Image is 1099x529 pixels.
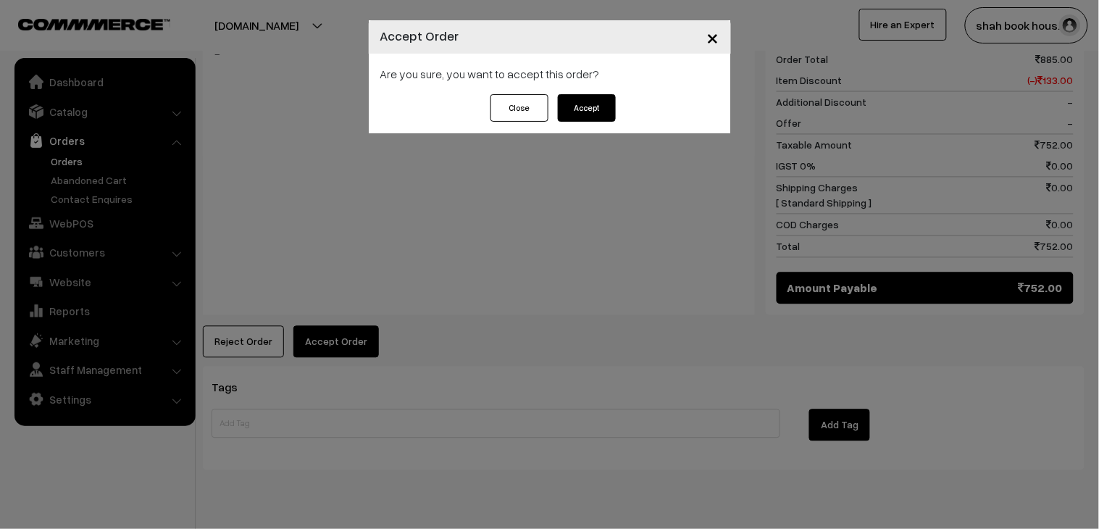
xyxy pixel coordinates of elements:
[369,54,731,94] div: Are you sure, you want to accept this order?
[695,14,731,59] button: Close
[490,94,548,122] button: Close
[380,26,459,46] h4: Accept Order
[558,94,616,122] button: Accept
[707,23,719,50] span: ×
